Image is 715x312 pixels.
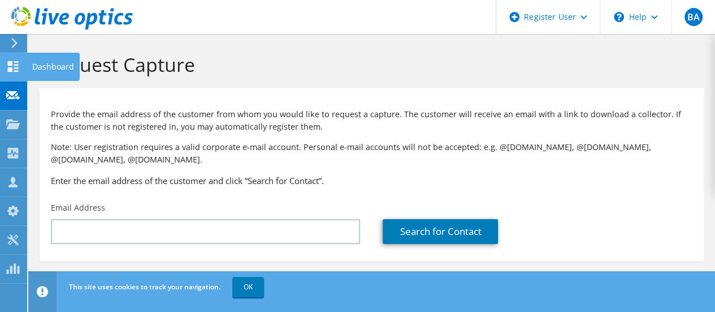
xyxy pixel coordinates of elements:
[51,174,692,187] h3: Enter the email address of the customer and click “Search for Contact”.
[69,282,220,292] span: This site uses cookies to track your navigation.
[383,219,498,244] a: Search for Contact
[51,108,692,133] p: Provide the email address of the customer from whom you would like to request a capture. The cust...
[27,53,80,81] div: Dashboard
[232,277,264,297] a: OK
[614,12,624,22] svg: \n
[45,53,692,76] h1: Request Capture
[684,8,703,26] span: BA
[51,202,105,213] label: Email Address
[51,141,692,166] p: Note: User registration requires a valid corporate e-mail account. Personal e-mail accounts will ...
